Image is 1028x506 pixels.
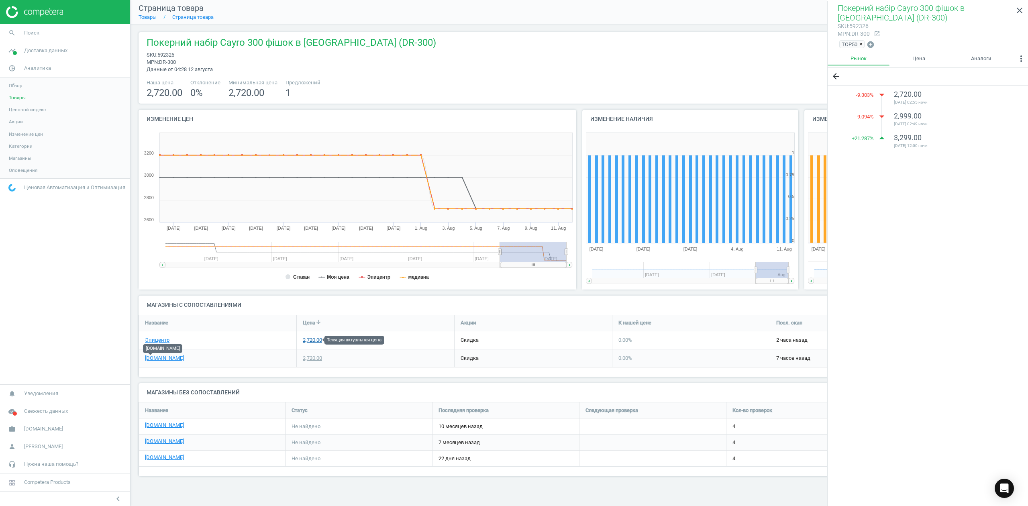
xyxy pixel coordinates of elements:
[147,36,436,51] span: Покерний набір Cayro 300 фішок в [GEOGRAPHIC_DATA] (DR-300)
[582,110,798,129] h4: Изменение наличия
[948,52,1014,65] a: Аналоги
[8,184,16,192] img: wGWNvw8QSZomAAAAABJRU5ErkJggg==
[167,226,181,231] tspan: [DATE]
[439,407,489,414] span: Последняя проверка
[9,106,46,113] span: Ценовой индекс
[139,110,576,129] h4: Изменение цен
[788,194,794,199] text: 0.5
[876,110,888,122] i: arrow_drop_down
[866,40,875,49] button: add_circle
[139,296,1020,314] h4: Магазины с сопоставлениями
[9,82,22,89] span: Обзор
[144,173,154,178] text: 3000
[894,112,922,120] span: 2,999.00
[856,113,874,120] span: -9.094 %
[415,226,427,231] tspan: 1. Aug
[147,87,182,98] span: 2,720.00
[145,319,168,326] span: Название
[894,100,1008,105] span: [DATE] 02:55 ночи
[1014,52,1028,68] button: more_vert
[4,439,20,454] i: person
[831,71,841,81] i: arrow_back
[439,439,573,446] span: 7 месяцев назад
[828,68,844,85] button: arrow_back
[776,337,922,344] span: 2 часа назад
[303,319,315,326] span: Цена
[6,6,63,18] img: ajHJNr6hYgQAAAAASUVORK5CYII=
[618,319,651,326] span: К нашей цене
[359,226,373,231] tspan: [DATE]
[1016,54,1026,63] i: more_vert
[838,3,965,22] span: Покерний набір Cayro 300 фішок в [GEOGRAPHIC_DATA] (DR-300)
[139,3,204,13] span: Страница товара
[804,110,1020,129] h4: Изменение акций
[24,47,67,54] span: Доставка данных
[876,132,888,144] i: arrow_drop_up
[732,455,735,462] span: 4
[24,461,78,468] span: Нужна наша помощь?
[292,423,320,430] span: Не найдено
[731,247,743,251] tspan: 4. Aug
[497,226,510,231] tspan: 7. Aug
[139,14,157,20] a: Товары
[144,195,154,200] text: 2800
[145,454,184,461] a: [DOMAIN_NAME]
[470,226,482,231] tspan: 5. Aug
[367,274,390,280] tspan: Эпицентр
[683,247,698,251] tspan: [DATE]
[24,425,63,433] span: [DOMAIN_NAME]
[786,216,794,221] text: 0.25
[172,14,214,20] a: Страница товара
[24,479,71,486] span: Competera Products
[113,494,123,504] i: chevron_left
[870,31,880,38] a: open_in_new
[292,455,320,462] span: Не найдено
[889,52,948,65] a: Цена
[9,94,26,101] span: Товары
[995,479,1014,498] div: Open Intercom Messenger
[856,92,874,99] span: -9.303 %
[842,41,857,48] span: TOP50
[277,226,291,231] tspan: [DATE]
[145,438,184,445] a: [DOMAIN_NAME]
[828,52,889,65] a: Рынок
[143,344,182,353] div: [DOMAIN_NAME]
[4,25,20,41] i: search
[732,407,772,414] span: Кол-во проверок
[147,59,159,65] span: mpn :
[4,61,20,76] i: pie_chart_outlined
[139,383,1020,402] h4: Магазины без сопоставлений
[4,386,20,401] i: notifications
[315,319,322,325] i: arrow_downward
[777,272,792,277] tspan: Aug '…
[324,336,384,345] div: Текущая актуальная цена
[292,407,308,414] span: Статус
[147,52,157,58] span: sku :
[9,155,31,161] span: Магазины
[194,226,208,231] tspan: [DATE]
[776,319,802,326] span: Посл. скан
[589,247,604,251] tspan: [DATE]
[222,226,236,231] tspan: [DATE]
[303,337,322,344] div: 2,720.00
[859,41,863,47] span: ×
[4,404,20,419] i: cloud_done
[249,226,263,231] tspan: [DATE]
[4,457,20,472] i: headset_mic
[24,65,51,72] span: Аналитика
[303,355,322,362] div: 2,720.00
[228,87,264,98] span: 2,720.00
[9,167,37,173] span: Оповещения
[292,439,320,446] span: Не найдено
[24,443,63,450] span: [PERSON_NAME]
[811,247,825,251] tspan: [DATE]
[159,59,176,65] span: DR-300
[144,217,154,222] text: 2600
[777,247,791,251] tspan: 11. Aug
[838,23,848,29] span: sku
[894,133,922,142] span: 3,299.00
[4,43,20,58] i: timeline
[1015,6,1024,15] i: close
[147,79,182,86] span: Наша цена
[327,274,349,280] tspan: Моя цена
